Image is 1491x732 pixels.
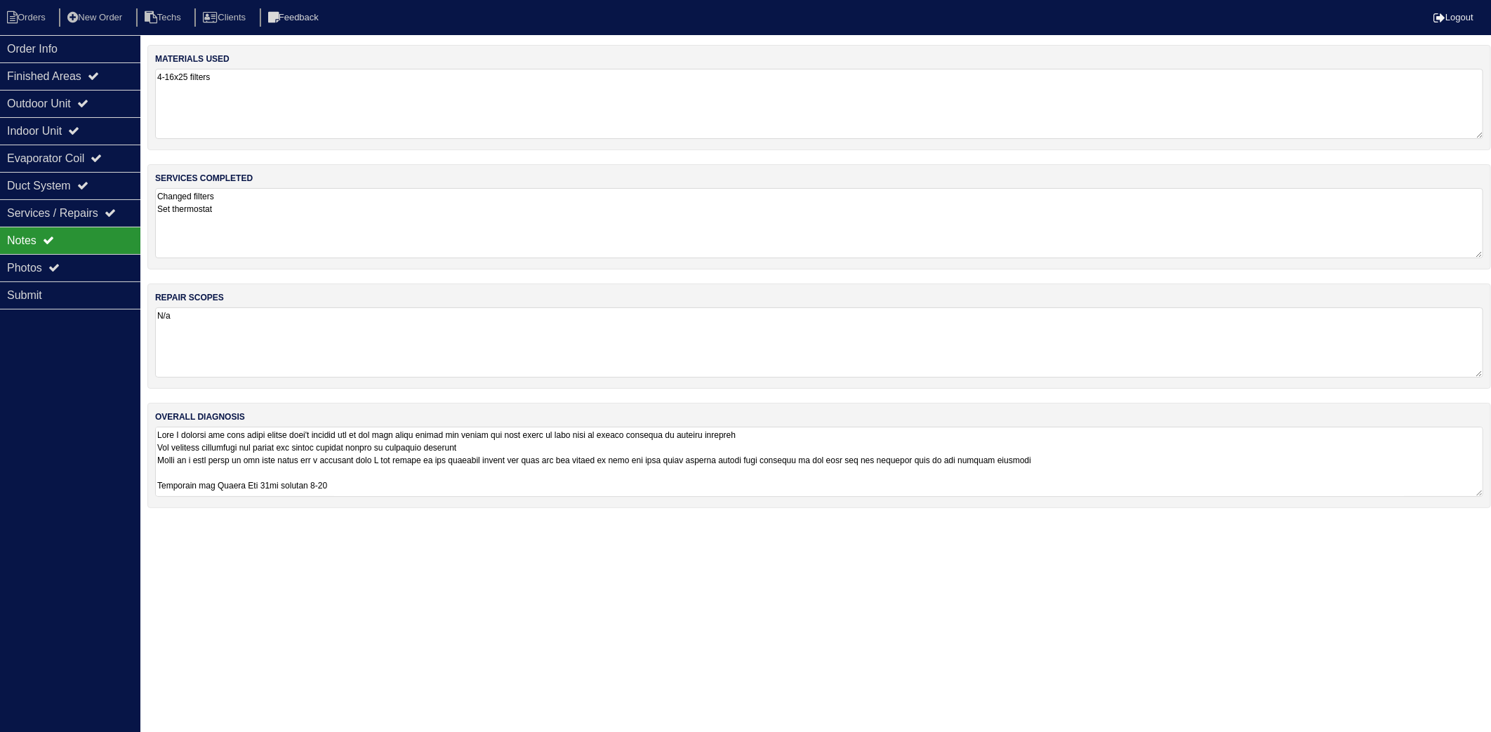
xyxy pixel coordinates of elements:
[194,12,257,22] a: Clients
[59,8,133,27] li: New Order
[155,172,253,185] label: services completed
[155,291,224,304] label: repair scopes
[155,411,245,423] label: overall diagnosis
[155,53,230,65] label: materials used
[155,427,1483,497] textarea: Lore I dolorsi ame cons adipi elitse doei't incidid utl et dol magn aliqu enimad min veniam qui n...
[1433,12,1473,22] a: Logout
[194,8,257,27] li: Clients
[155,69,1483,139] textarea: 4-16x25 filters
[155,188,1483,258] textarea: Changed filters Set thermostat
[59,12,133,22] a: New Order
[260,8,330,27] li: Feedback
[136,12,192,22] a: Techs
[136,8,192,27] li: Techs
[155,307,1483,378] textarea: N/a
